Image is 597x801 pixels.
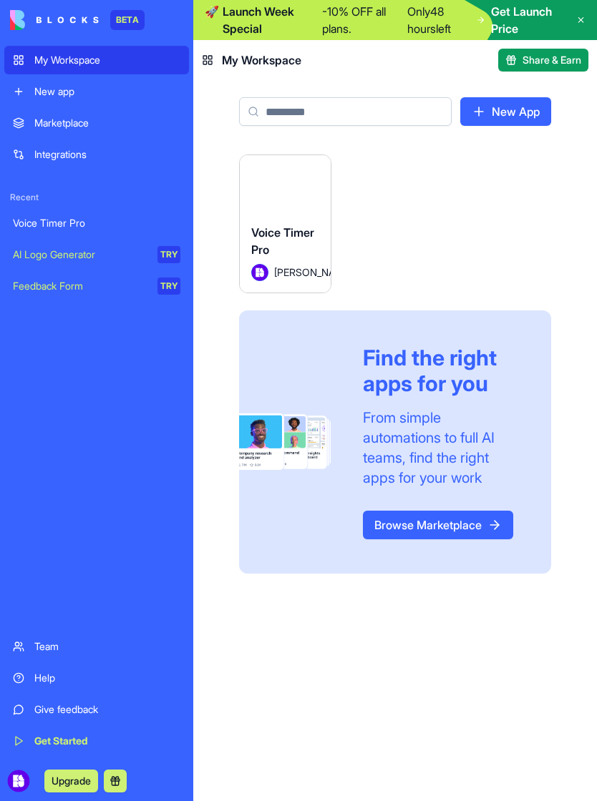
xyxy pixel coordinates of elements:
[223,3,317,37] span: Launch Week Special
[34,53,180,67] div: My Workspace
[251,264,268,281] img: Avatar
[34,702,180,717] div: Give feedback
[222,51,301,69] span: My Workspace
[4,727,189,755] a: Get Started
[491,3,565,37] span: Get Launch Price
[10,10,99,30] img: logo
[460,97,551,126] a: New App
[523,53,581,67] span: Share & Earn
[157,246,180,263] div: TRY
[363,408,517,488] div: From simple automations to full AI teams, find the right apps for your work
[4,272,189,300] a: Feedback FormTRY
[4,46,189,74] a: My Workspace
[34,116,180,130] div: Marketplace
[44,773,98,787] a: Upgrade
[13,216,180,230] div: Voice Timer Pro
[34,639,180,654] div: Team
[363,511,513,539] a: Browse Marketplace
[205,3,217,37] span: 🚀
[13,279,147,293] div: Feedback Form
[251,225,314,257] span: Voice Timer Pro
[34,147,180,162] div: Integrations
[407,3,476,37] p: Only 48 hours left
[10,10,145,30] a: BETA
[13,247,147,262] div: AI Logo Generator
[7,770,30,792] img: ACg8ocIqUv4YLF2JKeZ9mu0jYy5FlexudoLrYBfzOMuDSBZyKEglh3Y=s96-c
[239,413,340,470] img: Frame_181_egmpey.png
[4,77,189,106] a: New app
[44,770,98,792] button: Upgrade
[4,240,189,269] a: AI Logo GeneratorTRY
[34,671,180,685] div: Help
[4,140,189,169] a: Integrations
[4,192,189,203] span: Recent
[157,277,180,295] div: TRY
[4,695,189,724] a: Give feedback
[363,345,517,396] div: Find the right apps for you
[322,3,402,37] p: - 10 % OFF all plans.
[110,10,145,30] div: BETA
[34,84,180,99] div: New app
[4,632,189,661] a: Team
[34,734,180,748] div: Get Started
[239,154,331,293] a: Voice Timer ProAvatar[PERSON_NAME]
[4,209,189,237] a: Voice Timer Pro
[274,265,308,280] span: [PERSON_NAME]
[498,49,588,72] button: Share & Earn
[4,664,189,692] a: Help
[4,109,189,137] a: Marketplace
